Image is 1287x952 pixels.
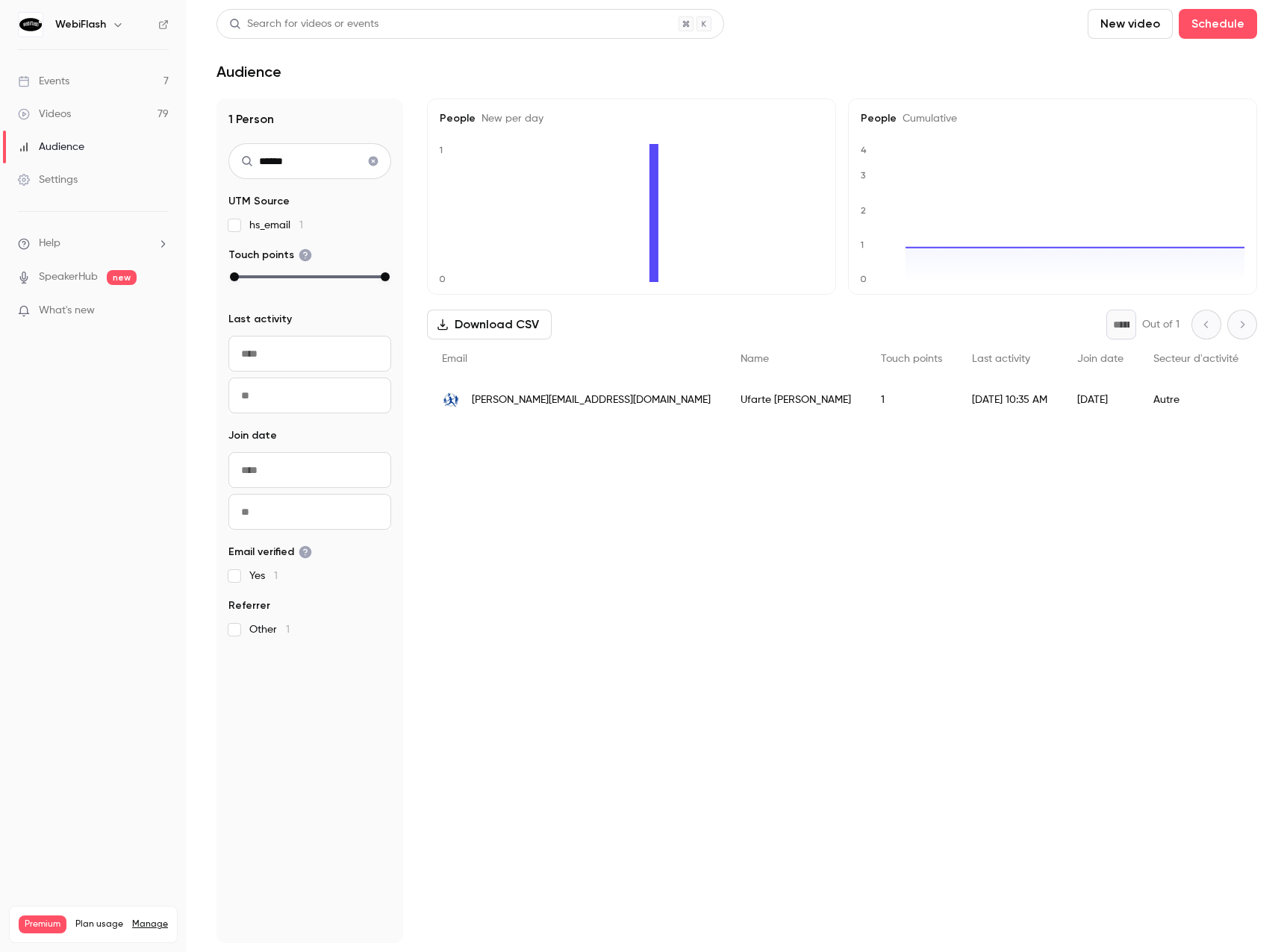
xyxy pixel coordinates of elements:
div: max [381,272,390,281]
text: 1 [860,239,864,250]
input: To [228,494,391,530]
div: min [230,272,239,281]
span: new [107,270,137,285]
span: Last activity [972,354,1030,364]
span: Touch points [881,354,942,364]
h5: People [440,111,823,126]
text: 4 [861,145,867,155]
a: Manage [132,918,168,930]
div: Events [18,74,69,89]
button: Schedule [1179,9,1257,39]
span: Cumulative [897,113,957,124]
div: Search for videos or events [229,16,378,32]
span: Touch points [228,248,312,263]
span: New per day [476,113,543,124]
div: Ufarte [PERSON_NAME] [726,379,866,421]
div: Autre [1138,379,1253,421]
div: [DATE] [1062,379,1138,421]
iframe: Noticeable Trigger [151,304,169,318]
h5: People [861,111,1244,126]
div: Audience [18,140,84,154]
div: [DATE] 10:35 AM [957,379,1062,421]
span: Join date [1077,354,1124,364]
text: 1 [439,145,443,155]
span: Join date [228,428,277,443]
span: UTM Source [228,194,290,209]
h1: Audience [216,63,281,81]
span: Yes [249,569,278,583]
text: 0 [439,274,446,284]
input: To [228,378,391,413]
input: From [228,336,391,372]
img: WebiFlash [19,13,43,37]
span: 1 [274,571,278,581]
span: What's new [39,303,95,319]
text: 0 [860,274,867,284]
span: hs_email [249,218,303,233]
span: Email [442,354,467,364]
span: Other [249,622,290,637]
span: Last activity [228,312,292,327]
div: Settings [18,172,78,187]
span: Secteur d'activité [1153,354,1238,364]
div: Videos [18,107,71,122]
button: Clear search [361,149,385,173]
button: New video [1088,9,1173,39]
h1: 1 Person [228,110,391,128]
h6: WebiFlash [55,17,106,32]
text: 3 [861,170,866,181]
img: assurance-maladie.fr [442,391,460,409]
span: [PERSON_NAME][EMAIL_ADDRESS][DOMAIN_NAME] [472,392,711,408]
a: SpeakerHub [39,269,98,285]
span: Premium [19,915,66,933]
span: Help [39,236,60,251]
button: Download CSV [427,310,552,339]
input: From [228,452,391,488]
span: Name [741,354,769,364]
text: 2 [861,205,866,216]
span: 1 [286,624,290,635]
span: Email verified [228,545,312,560]
span: Referrer [228,598,270,613]
span: 1 [299,220,303,231]
div: 1 [866,379,957,421]
p: Out of 1 [1142,317,1180,332]
li: help-dropdown-opener [18,236,169,251]
span: Plan usage [75,918,123,930]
